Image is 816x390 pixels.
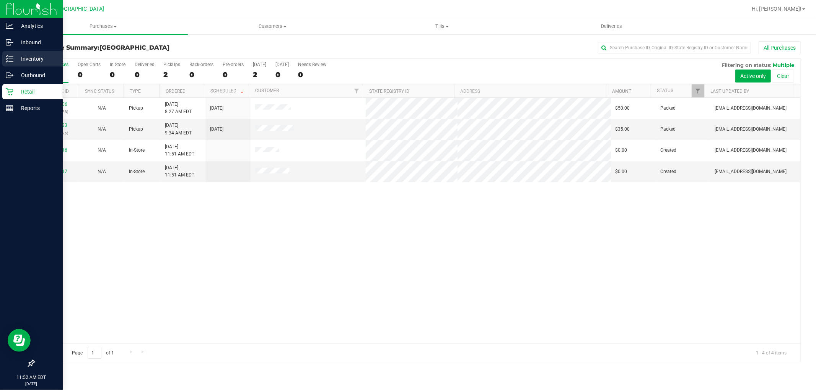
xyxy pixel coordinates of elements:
[46,123,67,128] a: 12022933
[3,374,59,381] p: 11:52 AM EDT
[98,169,106,174] span: Not Applicable
[773,62,794,68] span: Multiple
[189,62,213,67] div: Back-orders
[8,329,31,352] iframe: Resource center
[46,169,67,174] a: 12024117
[98,147,106,153] span: Not Applicable
[163,62,180,67] div: PickUps
[750,347,793,358] span: 1 - 4 of 4 items
[13,38,59,47] p: Inbound
[165,164,194,179] span: [DATE] 11:51 AM EDT
[253,62,266,67] div: [DATE]
[722,62,771,68] span: Filtering on status:
[591,23,632,30] span: Deliveries
[165,101,192,115] span: [DATE] 8:27 AM EDT
[715,105,787,112] span: [EMAIL_ADDRESS][DOMAIN_NAME]
[6,39,13,46] inline-svg: Inbound
[98,126,106,133] button: N/A
[715,126,787,133] span: [EMAIL_ADDRESS][DOMAIN_NAME]
[692,84,704,97] a: Filter
[210,105,223,112] span: [DATE]
[98,168,106,175] button: N/A
[6,104,13,112] inline-svg: Reports
[661,126,676,133] span: Packed
[18,23,188,30] span: Purchases
[454,84,606,98] th: Address
[735,70,771,83] button: Active only
[223,70,244,79] div: 0
[189,70,213,79] div: 0
[188,18,357,34] a: Customers
[255,88,279,93] a: Customer
[616,168,627,175] span: $0.00
[616,147,627,154] span: $0.00
[110,70,125,79] div: 0
[298,62,326,67] div: Needs Review
[13,54,59,63] p: Inventory
[616,126,630,133] span: $35.00
[78,70,101,79] div: 0
[129,126,143,133] span: Pickup
[46,102,67,107] a: 12022606
[98,126,106,132] span: Not Applicable
[46,147,67,153] a: 12024116
[350,84,363,97] a: Filter
[369,89,409,94] a: State Registry ID
[88,347,101,359] input: 1
[6,88,13,95] inline-svg: Retail
[661,105,676,112] span: Packed
[98,105,106,112] button: N/A
[98,147,106,154] button: N/A
[18,18,188,34] a: Purchases
[129,147,145,154] span: In-Store
[78,62,101,67] div: Open Carts
[661,147,677,154] span: Created
[129,105,143,112] span: Pickup
[165,122,192,136] span: [DATE] 9:34 AM EDT
[711,89,749,94] a: Last Updated By
[166,89,186,94] a: Ordered
[6,71,13,79] inline-svg: Outbound
[98,105,106,111] span: Not Applicable
[52,6,104,12] span: [GEOGRAPHIC_DATA]
[657,88,673,93] a: Status
[715,147,787,154] span: [EMAIL_ADDRESS][DOMAIN_NAME]
[188,23,357,30] span: Customers
[165,143,194,158] span: [DATE] 11:51 AM EDT
[612,89,631,94] a: Amount
[13,104,59,113] p: Reports
[210,88,245,94] a: Scheduled
[772,70,794,83] button: Clear
[759,41,801,54] button: All Purchases
[357,18,527,34] a: Tills
[253,70,266,79] div: 2
[135,70,154,79] div: 0
[163,70,180,79] div: 2
[99,44,169,51] span: [GEOGRAPHIC_DATA]
[715,168,787,175] span: [EMAIL_ADDRESS][DOMAIN_NAME]
[223,62,244,67] div: Pre-orders
[65,347,121,359] span: Page of 1
[752,6,801,12] span: Hi, [PERSON_NAME]!
[110,62,125,67] div: In Store
[616,105,630,112] span: $50.00
[358,23,526,30] span: Tills
[6,55,13,63] inline-svg: Inventory
[130,89,141,94] a: Type
[129,168,145,175] span: In-Store
[13,87,59,96] p: Retail
[661,168,677,175] span: Created
[135,62,154,67] div: Deliveries
[13,71,59,80] p: Outbound
[275,62,289,67] div: [DATE]
[598,42,751,53] input: Search Purchase ID, Original ID, State Registry ID or Customer Name...
[13,21,59,31] p: Analytics
[34,44,289,51] h3: Purchase Summary:
[275,70,289,79] div: 0
[6,22,13,30] inline-svg: Analytics
[298,70,326,79] div: 0
[527,18,696,34] a: Deliveries
[3,381,59,387] p: [DATE]
[210,126,223,133] span: [DATE]
[85,89,114,94] a: Sync Status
